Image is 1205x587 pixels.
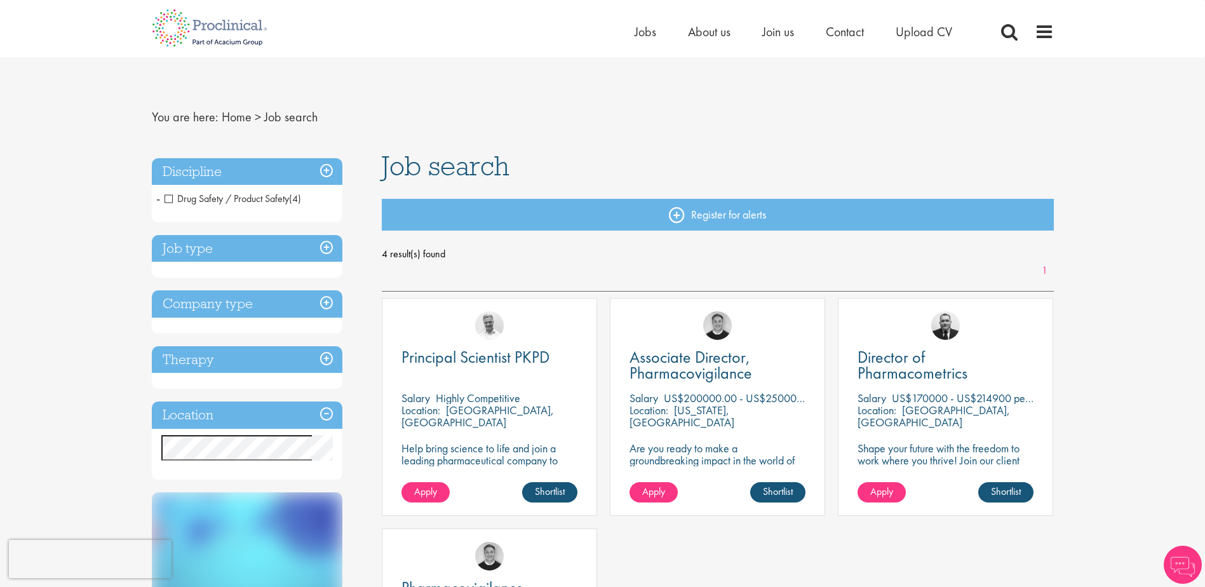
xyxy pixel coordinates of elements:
a: Register for alerts [382,199,1054,231]
a: breadcrumb link [222,109,252,125]
span: You are here: [152,109,219,125]
span: Principal Scientist PKPD [401,346,549,368]
span: Location: [401,403,440,417]
h3: Company type [152,290,342,318]
p: [US_STATE], [GEOGRAPHIC_DATA] [629,403,734,429]
p: Shape your future with the freedom to work where you thrive! Join our client with this Director p... [858,442,1033,490]
a: Apply [401,482,450,503]
img: Bo Forsen [475,542,504,570]
span: Salary [858,391,886,405]
span: Pharmacovigilance [171,207,258,220]
a: Join us [762,24,794,40]
span: Associate Director, Pharmacovigilance [629,346,752,384]
a: About us [688,24,730,40]
a: Shortlist [750,482,805,503]
span: Job search [382,149,509,183]
a: Principal Scientist PKPD [401,349,577,365]
h3: Job type [152,235,342,262]
a: Director of Pharmacometrics [858,349,1033,381]
span: (3) [258,207,270,220]
span: Drug Safety / Product Safety [165,192,301,205]
img: Chatbot [1164,546,1202,584]
span: Location: [858,403,896,417]
a: Apply [858,482,906,503]
span: 4 result(s) found [382,245,1054,264]
span: Job search [264,109,318,125]
iframe: reCAPTCHA [9,540,172,578]
a: Associate Director, Pharmacovigilance [629,349,805,381]
p: Highly Competitive [436,391,520,405]
a: 1 [1035,264,1054,278]
span: Location: [629,403,668,417]
a: Upload CV [896,24,952,40]
p: [GEOGRAPHIC_DATA], [GEOGRAPHIC_DATA] [401,403,554,429]
span: Director of Pharmacometrics [858,346,967,384]
h3: Discipline [152,158,342,186]
a: Shortlist [522,482,577,503]
h3: Location [152,401,342,429]
span: Salary [629,391,658,405]
p: US$200000.00 - US$250000.00 per annum [664,391,866,405]
h3: Therapy [152,346,342,374]
span: Drug Safety / Product Safety [165,192,289,205]
p: US$170000 - US$214900 per annum [892,391,1060,405]
img: Joshua Bye [475,311,504,340]
a: Shortlist [978,482,1033,503]
span: Apply [642,485,665,498]
span: (4) [289,192,301,205]
p: [GEOGRAPHIC_DATA], [GEOGRAPHIC_DATA] [858,403,1010,429]
img: Jakub Hanas [931,311,960,340]
img: Bo Forsen [703,311,732,340]
span: Pharmacovigilance [171,207,270,220]
a: Jobs [635,24,656,40]
p: Help bring science to life and join a leading pharmaceutical company to play a key role in delive... [401,442,577,503]
span: Salary [401,391,430,405]
span: - [156,189,160,208]
a: Apply [629,482,678,503]
span: Apply [870,485,893,498]
span: > [255,109,261,125]
p: Are you ready to make a groundbreaking impact in the world of biotechnology? Join a growing compa... [629,442,805,503]
span: Apply [414,485,437,498]
a: Contact [826,24,864,40]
